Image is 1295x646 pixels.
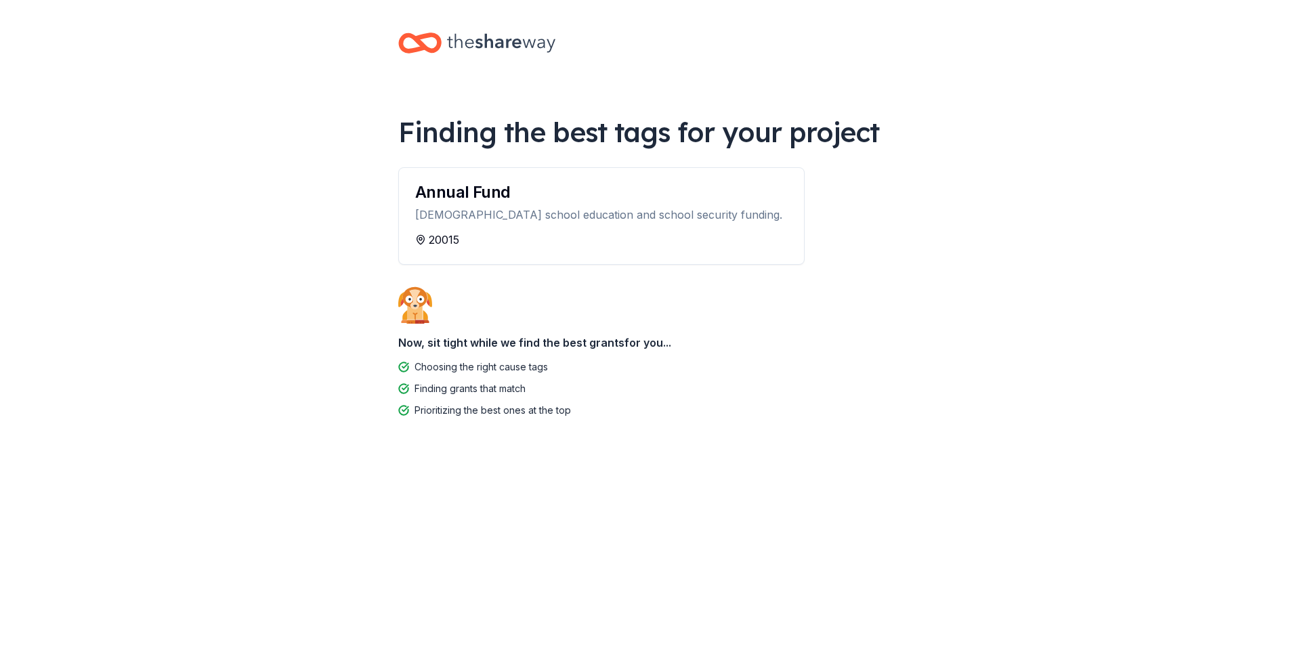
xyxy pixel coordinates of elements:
div: Now, sit tight while we find the best grants for you... [398,329,897,356]
div: Annual Fund [415,184,788,200]
div: Finding grants that match [415,381,526,397]
div: 20015 [415,232,788,248]
div: Prioritizing the best ones at the top [415,402,571,418]
img: Dog waiting patiently [398,286,432,323]
div: Choosing the right cause tags [415,359,548,375]
div: [DEMOGRAPHIC_DATA] school education and school security funding. [415,206,788,223]
div: Finding the best tags for your project [398,113,897,151]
